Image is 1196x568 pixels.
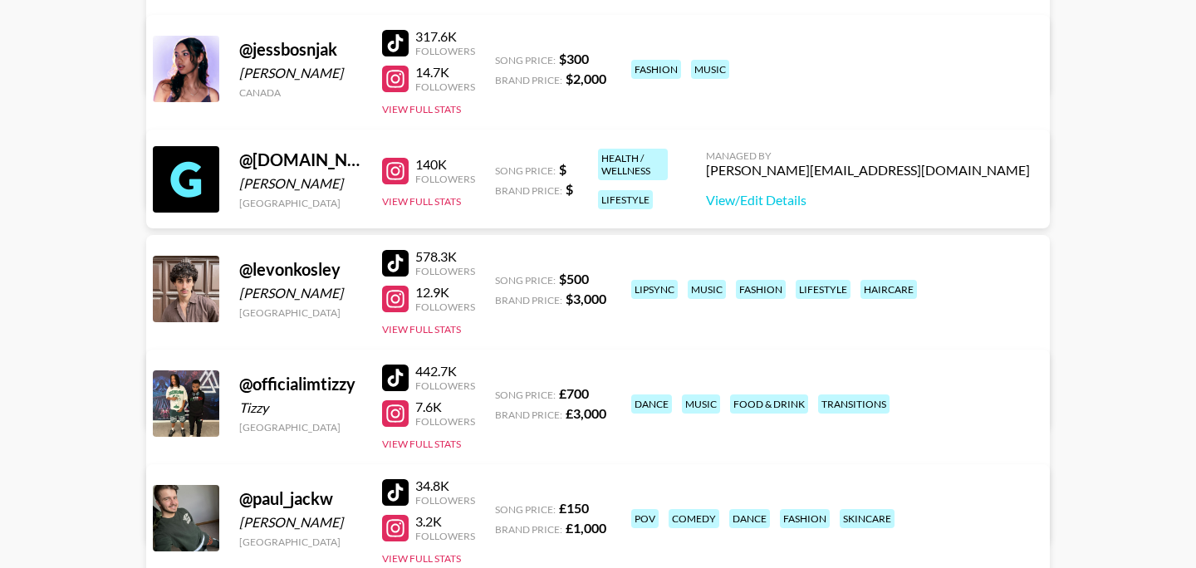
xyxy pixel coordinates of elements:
span: Song Price: [495,54,556,66]
strong: $ [559,161,566,177]
div: Tizzy [239,399,362,416]
div: 34.8K [415,477,475,494]
div: 140K [415,156,475,173]
span: Brand Price: [495,74,562,86]
span: Brand Price: [495,523,562,536]
div: fashion [631,60,681,79]
div: comedy [669,509,719,528]
div: health / wellness [598,149,668,180]
span: Song Price: [495,164,556,177]
div: music [688,280,726,299]
div: 3.2K [415,513,475,530]
strong: $ [566,181,573,197]
span: Brand Price: [495,294,562,306]
div: 14.7K [415,64,475,81]
div: @ [DOMAIN_NAME] [239,149,362,170]
div: dance [729,509,770,528]
button: View Full Stats [382,323,461,335]
div: 578.3K [415,248,475,265]
div: transitions [818,394,890,414]
div: fashion [736,280,786,299]
div: 12.9K [415,284,475,301]
strong: $ 3,000 [566,291,606,306]
div: Followers [415,173,475,185]
span: Song Price: [495,503,556,516]
span: Song Price: [495,389,556,401]
div: Canada [239,86,362,99]
div: dance [631,394,672,414]
div: [GEOGRAPHIC_DATA] [239,306,362,319]
button: View Full Stats [382,195,461,208]
div: music [691,60,729,79]
strong: $ 2,000 [566,71,606,86]
span: Brand Price: [495,184,562,197]
div: [PERSON_NAME] [239,175,362,192]
div: Followers [415,379,475,392]
strong: £ 1,000 [566,520,606,536]
strong: $ 300 [559,51,589,66]
div: food & drink [730,394,808,414]
div: Followers [415,530,475,542]
div: skincare [840,509,895,528]
a: View/Edit Details [706,192,1030,208]
span: Song Price: [495,274,556,286]
div: Managed By [706,149,1030,162]
div: lipsync [631,280,678,299]
div: [PERSON_NAME] [239,65,362,81]
div: Followers [415,45,475,57]
strong: £ 150 [559,500,589,516]
div: haircare [860,280,917,299]
div: Followers [415,494,475,507]
button: View Full Stats [382,103,461,115]
button: View Full Stats [382,438,461,450]
div: music [682,394,720,414]
div: @ paul_jackw [239,488,362,509]
div: lifestyle [796,280,850,299]
div: Followers [415,415,475,428]
div: [GEOGRAPHIC_DATA] [239,421,362,433]
div: [PERSON_NAME][EMAIL_ADDRESS][DOMAIN_NAME] [706,162,1030,179]
div: Followers [415,265,475,277]
div: fashion [780,509,830,528]
div: Followers [415,301,475,313]
div: pov [631,509,659,528]
div: 442.7K [415,363,475,379]
strong: £ 3,000 [566,405,606,421]
strong: £ 700 [559,385,589,401]
div: 317.6K [415,28,475,45]
div: @ jessbosnjak [239,39,362,60]
div: lifestyle [598,190,653,209]
button: View Full Stats [382,552,461,565]
div: @ levonkosley [239,259,362,280]
div: [PERSON_NAME] [239,514,362,531]
div: @ officialimtizzy [239,374,362,394]
strong: $ 500 [559,271,589,286]
span: Brand Price: [495,409,562,421]
div: [GEOGRAPHIC_DATA] [239,536,362,548]
div: Followers [415,81,475,93]
div: [PERSON_NAME] [239,285,362,301]
div: 7.6K [415,399,475,415]
div: [GEOGRAPHIC_DATA] [239,197,362,209]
